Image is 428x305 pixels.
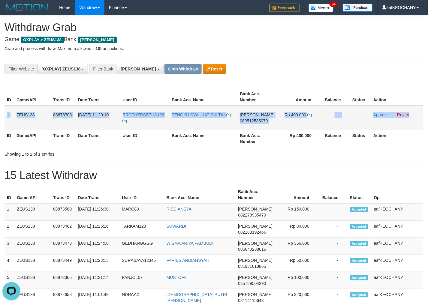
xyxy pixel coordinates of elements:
a: Reject [397,112,409,117]
td: - [318,221,348,238]
h1: Withdraw Grab [5,22,423,34]
span: [PERSON_NAME] [240,112,274,117]
th: ID [5,186,14,203]
td: ZEUS138 [14,203,51,221]
th: Action [371,88,423,106]
span: Copy 085789504290 to clipboard [238,281,266,286]
span: [PERSON_NAME] [238,224,273,229]
td: Rp 356,000 [275,238,318,255]
td: 3 [5,238,14,255]
td: aafKEOCHANY [372,272,423,289]
td: ZEUS138 [14,255,51,272]
button: [PERSON_NAME] [117,64,163,74]
td: - [318,255,348,272]
a: WISMA ARIYA PAMBUDI [167,241,214,246]
td: [DATE] 11:23:13 [76,255,120,272]
span: Copy 082183192466 to clipboard [238,230,266,235]
span: Rp 400.000 [285,112,306,117]
td: 88873580 [51,203,76,221]
th: ID [5,130,14,147]
th: Trans ID [51,88,76,106]
th: Rp 400.000 [277,130,321,147]
th: ID [5,88,14,106]
th: Status [350,130,371,147]
td: Rp 150,000 [275,203,318,221]
th: Date Trans. [76,130,120,147]
a: BROTHERSZEUS138 [123,112,164,123]
a: TENGKU SYAUKAT SULTAN [172,112,231,117]
span: Copy 085640238616 to clipboard [238,247,266,252]
a: FARIES ARDIANSYAH [167,258,209,263]
td: aafKEOCHANY [372,238,423,255]
span: 34 [330,1,338,7]
td: Rp 100,000 [275,272,318,289]
td: GEDHANGGGG [119,238,164,255]
td: 5 [5,272,14,289]
p: Grab and process withdraw. Maximum allowed is transactions. [5,46,423,52]
td: 1 [5,106,14,130]
td: 1 [5,203,14,221]
strong: 10 [95,46,100,51]
th: Game/API [14,186,51,203]
span: [PERSON_NAME] [238,258,273,263]
th: Balance [321,88,350,106]
img: panduan.png [343,4,373,12]
th: Bank Acc. Number [236,186,275,203]
th: Date Trans. [76,88,120,106]
span: [PERSON_NAME] [121,67,156,71]
th: Bank Acc. Number [237,130,277,147]
td: 88873482 [51,221,76,238]
span: Accepted [350,275,368,280]
button: Grab Withdraw [164,64,201,74]
td: ZEUS138 [14,106,51,130]
td: - [318,238,348,255]
th: Status [350,88,371,106]
th: Date Trans. [76,186,120,203]
a: SUWARDI [167,224,186,229]
span: [PERSON_NAME] [238,207,273,211]
button: Open LiveChat chat widget [2,2,20,20]
a: [DEMOGRAPHIC_DATA] PUTRI [PERSON_NAME] [167,292,228,303]
td: [DATE] 11:21:14 [76,272,120,289]
td: 2 [5,221,14,238]
span: BROTHERSZEUS138 [123,112,164,117]
span: [PERSON_NAME] [78,37,116,43]
span: Accepted [350,258,368,263]
td: [DATE] 11:24:50 [76,238,120,255]
th: Balance [321,130,350,147]
a: RISDIANSYAH [167,207,195,211]
span: [DATE] 11:29:10 [78,112,109,117]
span: Copy 089512535079 to clipboard [240,118,268,123]
td: 4 [5,255,14,272]
td: ZEUS138 [14,238,51,255]
td: SURABAYA12345 [119,255,164,272]
th: Balance [318,186,348,203]
th: User ID [120,130,170,147]
a: Approve [373,112,389,117]
img: Button%20Memo.svg [309,4,334,12]
th: Status [348,186,372,203]
td: aafKEOCHANY [372,221,423,238]
td: aafKEOCHANY [372,255,423,272]
td: ZEUS138 [14,221,51,238]
td: - - - [321,106,350,130]
span: [PERSON_NAME] [238,292,273,297]
a: MUSTOFA [167,275,187,280]
td: Rp 50,000 [275,255,318,272]
a: Copy 400000 to clipboard [307,112,312,117]
span: Accepted [350,241,368,246]
span: Accepted [350,292,368,298]
th: Op [372,186,423,203]
span: [PERSON_NAME] [238,275,273,280]
th: Amount [275,186,318,203]
span: Accepted [350,207,368,212]
td: PANJOL07 [119,272,164,289]
th: Game/API [14,130,51,147]
td: - [318,203,348,221]
td: 88873365 [51,272,76,289]
td: Rp 80,000 [275,221,318,238]
button: [OXPLAY] ZEUS138 [38,64,88,74]
span: Copy 08114115643 to clipboard [238,298,264,303]
img: MOTION_logo.png [5,3,50,12]
th: Trans ID [51,130,76,147]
